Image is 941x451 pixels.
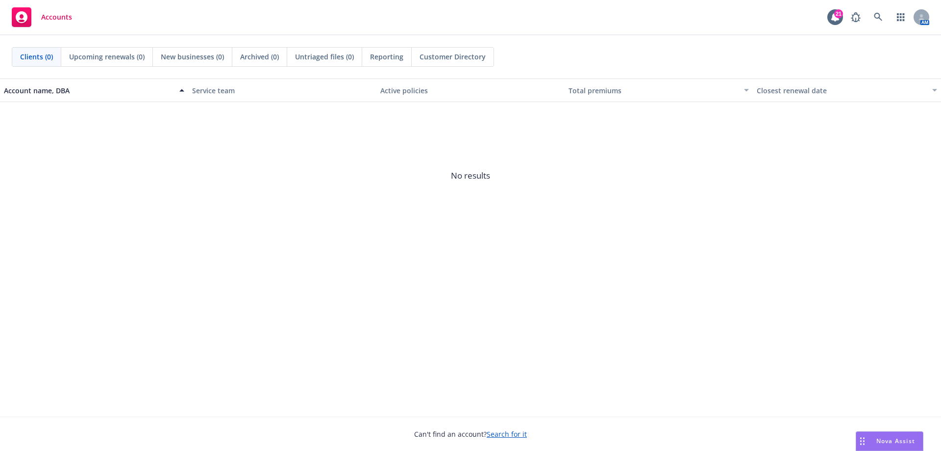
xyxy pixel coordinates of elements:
div: Closest renewal date [757,85,926,96]
a: Search for it [487,429,527,439]
span: Accounts [41,13,72,21]
span: Untriaged files (0) [295,52,354,62]
span: Clients (0) [20,52,53,62]
button: Active policies [376,79,565,102]
button: Total premiums [565,79,753,102]
span: Customer Directory [420,52,486,62]
button: Nova Assist [856,431,923,451]
span: Archived (0) [240,52,279,62]
button: Closest renewal date [753,79,941,102]
span: Upcoming renewals (0) [69,52,145,62]
div: Total premiums [569,85,738,96]
a: Report a Bug [846,7,866,27]
div: Account name, DBA [4,85,173,96]
div: Drag to move [856,432,868,451]
a: Search [868,7,888,27]
span: Reporting [370,52,403,62]
div: 21 [834,9,843,18]
span: Can't find an account? [414,429,527,439]
a: Accounts [8,3,76,31]
div: Service team [192,85,372,96]
button: Service team [188,79,376,102]
span: New businesses (0) [161,52,224,62]
a: Switch app [891,7,911,27]
span: Nova Assist [876,437,915,445]
div: Active policies [380,85,561,96]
